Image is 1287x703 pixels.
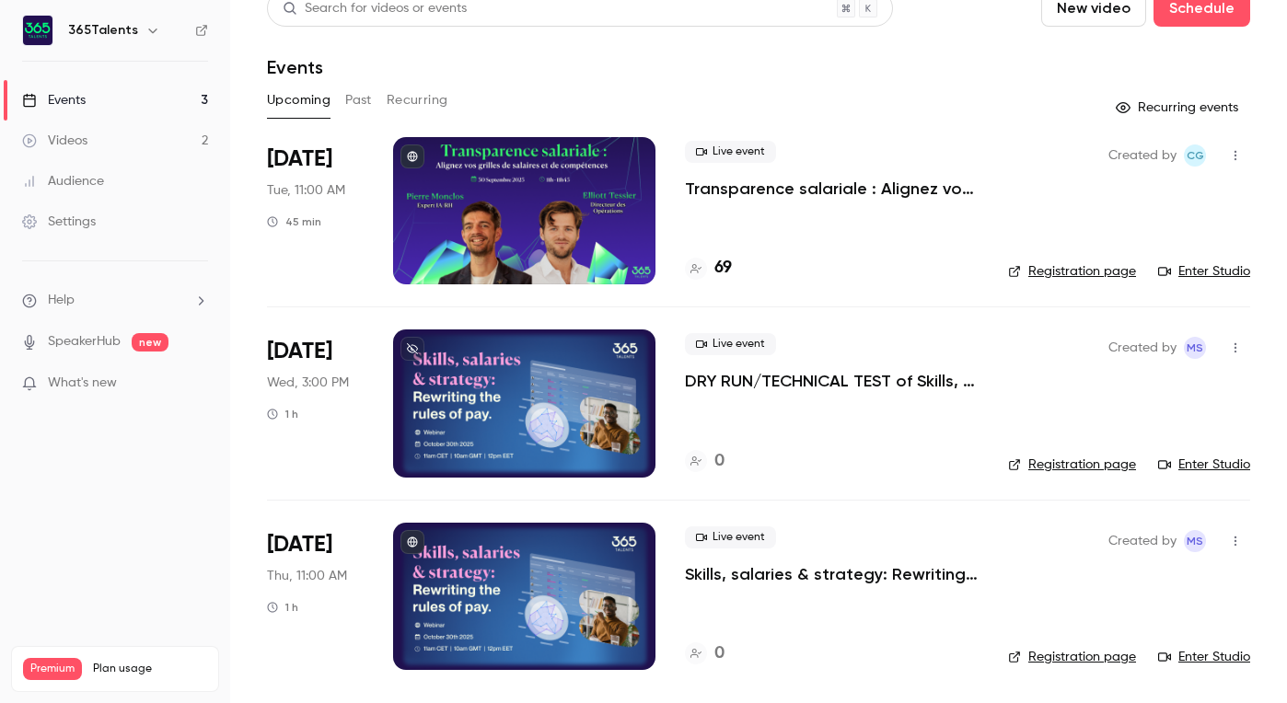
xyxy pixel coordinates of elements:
[267,56,323,78] h1: Events
[22,172,104,190] div: Audience
[22,213,96,231] div: Settings
[48,332,121,351] a: SpeakerHub
[714,449,725,474] h4: 0
[1184,144,1206,167] span: Cynthia Garcia
[685,641,725,666] a: 0
[1187,337,1203,359] span: MS
[1158,455,1250,474] a: Enter Studio
[685,178,979,200] a: Transparence salariale : Alignez vos grilles de salaires et de compétences
[267,407,298,421] div: 1 h
[685,449,725,474] a: 0
[1187,144,1204,167] span: CG
[1184,530,1206,552] span: Maria Salazar
[1184,337,1206,359] span: Maria Salazar
[685,333,776,355] span: Live event
[685,563,979,585] a: Skills, salaries & strategy: Rewriting the rules of pay
[22,291,208,310] li: help-dropdown-opener
[22,132,87,150] div: Videos
[267,523,364,670] div: Oct 30 Thu, 11:00 AM (Europe/Paris)
[685,256,732,281] a: 69
[1008,262,1136,281] a: Registration page
[23,16,52,45] img: 365Talents
[267,181,345,200] span: Tue, 11:00 AM
[1008,648,1136,666] a: Registration page
[267,530,332,559] span: [DATE]
[685,526,776,548] span: Live event
[93,662,207,676] span: Plan usage
[267,144,332,174] span: [DATE]
[1158,262,1250,281] a: Enter Studio
[267,567,347,585] span: Thu, 11:00 AM
[685,141,776,163] span: Live event
[23,658,82,680] span: Premium
[68,21,138,40] h6: 365Talents
[267,337,332,366] span: [DATE]
[186,375,208,392] iframe: Noticeable Trigger
[48,374,117,393] span: What's new
[1008,455,1136,474] a: Registration page
[267,600,298,615] div: 1 h
[132,333,168,351] span: new
[685,370,979,392] a: DRY RUN/TECHNICAL TEST of Skills, salaries & strategy: Rewriting the rules of pay
[267,86,330,115] button: Upcoming
[714,256,732,281] h4: 69
[1107,93,1250,122] button: Recurring events
[1158,648,1250,666] a: Enter Studio
[1108,530,1177,552] span: Created by
[1108,144,1177,167] span: Created by
[387,86,448,115] button: Recurring
[22,91,86,109] div: Events
[345,86,372,115] button: Past
[48,291,75,310] span: Help
[267,374,349,392] span: Wed, 3:00 PM
[267,214,321,229] div: 45 min
[714,641,725,666] h4: 0
[1187,530,1203,552] span: MS
[267,137,364,284] div: Sep 30 Tue, 11:00 AM (Europe/Paris)
[267,329,364,477] div: Oct 29 Wed, 3:00 PM (Europe/Paris)
[1108,337,1177,359] span: Created by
